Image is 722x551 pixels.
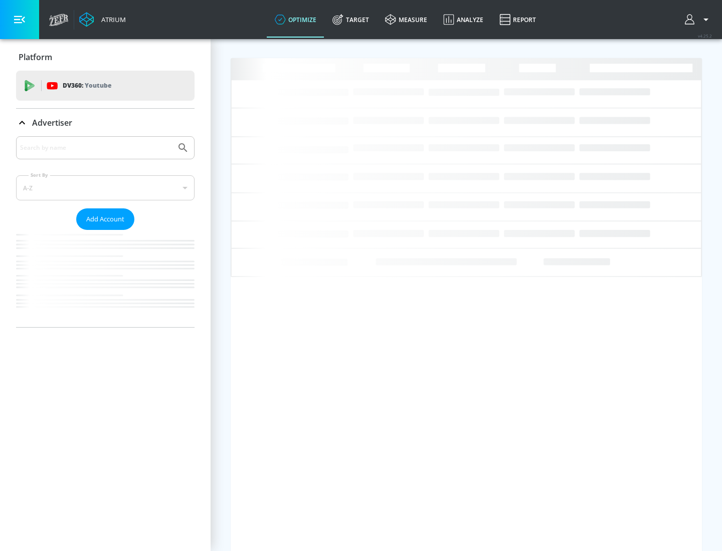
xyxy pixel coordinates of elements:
a: Report [491,2,544,38]
a: measure [377,2,435,38]
span: v 4.25.2 [698,33,712,39]
a: Analyze [435,2,491,38]
p: Advertiser [32,117,72,128]
label: Sort By [29,172,50,178]
nav: list of Advertiser [16,230,195,327]
a: Target [324,2,377,38]
span: Add Account [86,213,124,225]
div: Advertiser [16,109,195,137]
button: Add Account [76,208,134,230]
a: Atrium [79,12,126,27]
p: Platform [19,52,52,63]
input: Search by name [20,141,172,154]
div: A-Z [16,175,195,200]
div: Platform [16,43,195,71]
div: DV360: Youtube [16,71,195,101]
a: optimize [267,2,324,38]
p: Youtube [85,80,111,91]
div: Atrium [97,15,126,24]
div: Advertiser [16,136,195,327]
p: DV360: [63,80,111,91]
